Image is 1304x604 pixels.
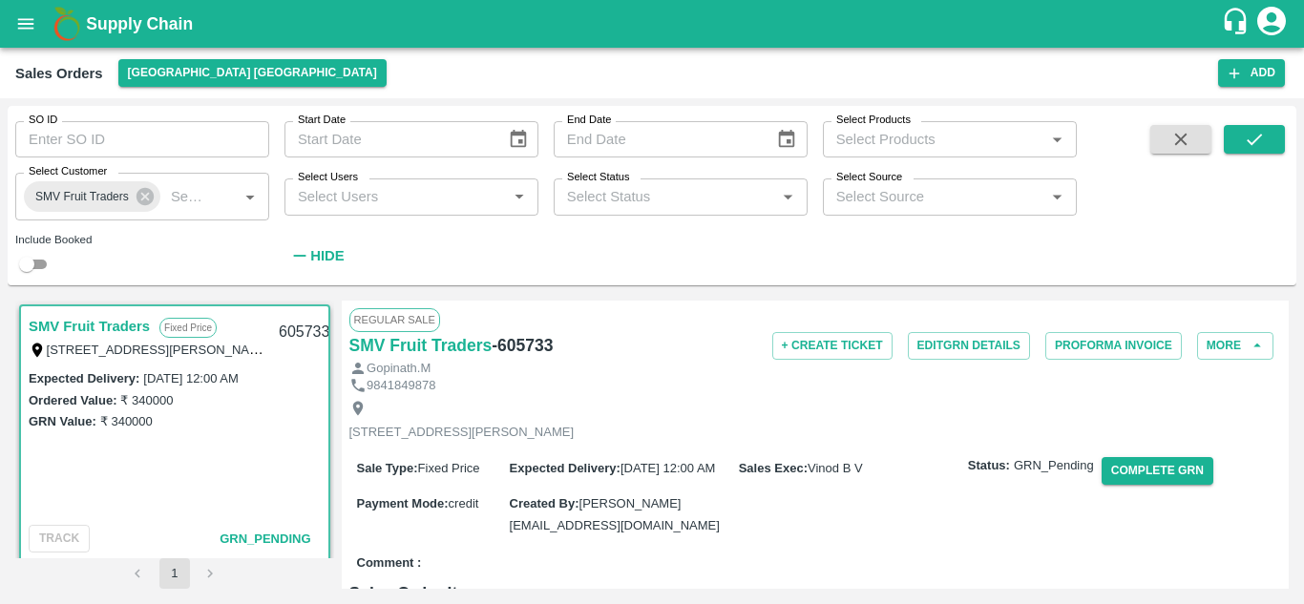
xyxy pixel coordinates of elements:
[24,181,160,212] div: SMV Fruit Traders
[1218,59,1285,87] button: Add
[15,61,103,86] div: Sales Orders
[1045,332,1182,360] button: Proforma Invoice
[349,332,493,359] a: SMV Fruit Traders
[120,558,229,589] nav: pagination navigation
[1044,127,1069,152] button: Open
[836,113,911,128] label: Select Products
[449,496,479,510] span: credit
[310,248,344,263] strong: Hide
[367,377,435,395] p: 9841849878
[29,314,150,339] a: SMV Fruit Traders
[808,461,863,475] span: Vinod B V
[510,461,620,475] label: Expected Delivery :
[367,360,431,378] p: Gopinath.M
[510,496,720,531] span: [PERSON_NAME][EMAIL_ADDRESS][DOMAIN_NAME]
[510,496,579,510] label: Created By :
[1044,184,1069,209] button: Open
[772,332,893,360] button: + Create Ticket
[357,496,449,510] label: Payment Mode :
[267,310,341,355] div: 605733
[554,121,762,157] input: End Date
[1221,7,1254,41] div: customer-support
[29,371,139,385] label: Expected Delivery :
[1102,457,1213,485] button: Complete GRN
[1014,457,1094,475] span: GRN_Pending
[507,184,532,209] button: Open
[349,424,575,442] p: [STREET_ADDRESS][PERSON_NAME]
[1197,332,1273,360] button: More
[357,461,418,475] label: Sale Type :
[1254,4,1289,44] div: account of current user
[567,170,630,185] label: Select Status
[29,414,96,428] label: GRN Value:
[15,121,269,157] input: Enter SO ID
[768,121,805,157] button: Choose date
[349,308,440,331] span: Regular Sale
[284,240,349,272] button: Hide
[159,318,217,338] p: Fixed Price
[620,461,715,475] span: [DATE] 12:00 AM
[908,332,1030,360] button: EditGRN Details
[238,184,263,209] button: Open
[143,371,238,385] label: [DATE] 12:00 AM
[500,121,536,157] button: Choose date
[559,184,770,209] input: Select Status
[739,461,808,475] label: Sales Exec :
[567,113,611,128] label: End Date
[775,184,800,209] button: Open
[48,5,86,43] img: logo
[159,558,190,589] button: page 1
[29,164,107,179] label: Select Customer
[100,414,153,428] label: ₹ 340000
[829,127,1040,152] input: Select Products
[492,332,553,359] h6: - 605733
[163,184,207,209] input: Select Customer
[357,554,422,573] label: Comment :
[15,231,269,248] div: Include Booked
[120,393,173,407] label: ₹ 340000
[418,461,480,475] span: Fixed Price
[836,170,902,185] label: Select Source
[4,2,48,46] button: open drawer
[298,113,346,128] label: Start Date
[24,187,140,207] span: SMV Fruit Traders
[118,59,387,87] button: Select DC
[298,170,358,185] label: Select Users
[284,121,493,157] input: Start Date
[29,393,116,407] label: Ordered Value:
[86,14,193,33] b: Supply Chain
[47,342,272,357] label: [STREET_ADDRESS][PERSON_NAME]
[29,113,57,128] label: SO ID
[220,531,310,546] span: GRN_Pending
[86,10,1221,37] a: Supply Chain
[290,184,501,209] input: Select Users
[829,184,1040,209] input: Select Source
[968,457,1010,475] label: Status:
